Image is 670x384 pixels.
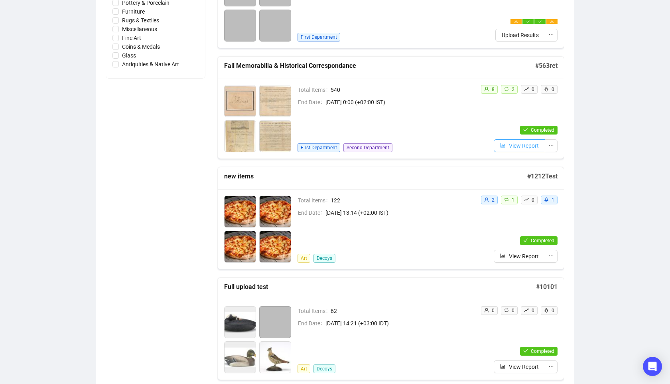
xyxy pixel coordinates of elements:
span: 2 [512,87,514,92]
span: Decoys [313,254,335,263]
span: check [526,20,530,23]
span: retweet [504,87,509,91]
span: Antiquities & Native Art [119,60,182,69]
span: rise [524,197,529,202]
h5: # 10101 [536,282,558,292]
a: Fall Memorabilia & Historical Correspondance#563retTotal Items540End Date[DATE] 0:00 (+02:00 IST)... [217,56,564,159]
span: Completed [531,238,554,243]
span: ellipsis [548,253,554,259]
img: 1_1.jpg [225,196,256,227]
span: rocket [544,197,549,202]
span: View Report [509,252,539,261]
span: First Department [298,33,340,42]
span: First Department [298,143,340,152]
span: Completed [531,348,554,354]
span: check [523,127,528,132]
span: Glass [119,51,139,60]
span: ellipsis [548,143,554,148]
span: Total Items [298,307,331,315]
img: 3_1.jpg [225,231,256,262]
span: Rugs & Textiles [119,16,162,25]
img: 2_1.jpg [260,196,291,227]
a: Full upload test#10101Total Items62End Date[DATE] 14:21 (+03:00 IDT)ArtDecoysuser0retweet0rise0ro... [217,277,564,380]
img: 2_1.jpg [225,342,256,373]
span: View Report [509,141,539,150]
img: 4_1.jpg [260,121,291,152]
img: 1_1.jpg [225,307,256,338]
span: user [484,197,489,202]
span: retweet [504,308,509,313]
span: [DATE] 14:21 (+03:00 IDT) [325,319,474,328]
h5: # 1212Test [527,172,558,181]
span: 122 [331,196,474,205]
div: Open Intercom Messenger [643,357,662,376]
button: Upload Results [495,29,545,42]
span: Art [298,364,310,373]
span: 540 [331,85,474,94]
span: rocket [544,308,549,313]
span: 0 [552,308,554,313]
span: warning [514,20,518,23]
img: 3_1.jpg [260,342,291,373]
span: retweet [504,197,509,202]
span: End Date [298,319,325,328]
span: Decoys [313,364,335,373]
img: 1_1.jpg [225,85,256,117]
span: 8 [492,87,495,92]
span: Miscellaneous [119,25,160,34]
h5: Full upload test [224,282,536,292]
span: 2 [492,197,495,203]
span: 0 [532,308,534,313]
span: 0 [492,308,495,313]
span: check [523,238,528,243]
span: Total Items [298,196,331,205]
span: 0 [512,308,514,313]
span: 0 [532,197,534,203]
img: 2_1.jpg [260,85,291,117]
span: End Date [298,208,325,217]
h5: # 563ret [535,61,558,71]
span: user [484,308,489,313]
span: View Report [509,362,539,371]
span: check [523,348,528,353]
span: ellipsis [548,32,554,38]
span: 1 [552,197,554,203]
span: rise [524,87,529,91]
span: 1 [512,197,514,203]
span: Upload Results [502,31,539,40]
span: Coins & Medals [119,42,163,51]
span: Furniture [119,7,148,16]
span: bar-chart [500,143,506,148]
button: View Report [494,360,545,373]
span: Art [298,254,310,263]
a: new items#1212TestTotal Items122End Date[DATE] 13:14 (+02:00 IST)ArtDecoysuser2retweet1rise0rocke... [217,167,564,269]
h5: new items [224,172,527,181]
span: 0 [532,87,534,92]
span: [DATE] 13:14 (+02:00 IST) [325,208,474,217]
span: 0 [552,87,554,92]
span: rise [524,308,529,313]
span: Completed [531,127,554,133]
span: Total Items [298,85,331,94]
img: 3_1.jpg [225,121,256,152]
span: rocket [544,87,549,91]
span: 62 [331,307,474,315]
img: 4_1.jpg [260,231,291,262]
button: View Report [494,250,545,263]
button: View Report [494,139,545,152]
span: Second Department [343,143,392,152]
span: Fine Art [119,34,144,42]
span: warning [550,20,554,23]
span: bar-chart [500,364,506,369]
h5: Fall Memorabilia & Historical Correspondance [224,61,535,71]
span: ellipsis [548,364,554,369]
span: End Date [298,98,325,107]
span: check [538,20,542,23]
span: [DATE] 0:00 (+02:00 IST) [325,98,474,107]
span: user [484,87,489,91]
span: bar-chart [500,253,506,259]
